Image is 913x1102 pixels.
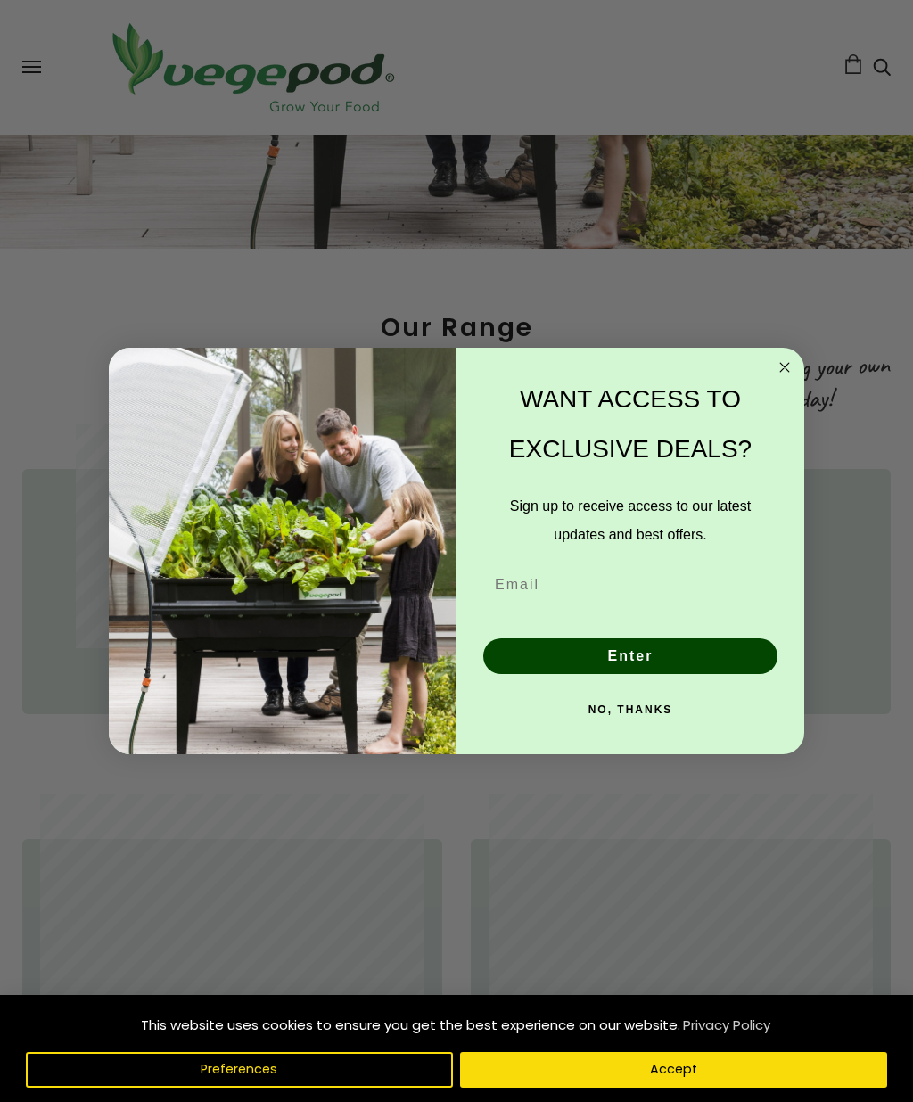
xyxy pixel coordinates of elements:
span: Sign up to receive access to our latest updates and best offers. [510,498,751,542]
button: Preferences [26,1052,453,1088]
img: e9d03583-1bb1-490f-ad29-36751b3212ff.jpeg [109,348,456,755]
button: Accept [460,1052,887,1088]
a: Privacy Policy (opens in a new tab) [680,1009,773,1041]
span: This website uses cookies to ensure you get the best experience on our website. [141,1016,680,1034]
button: Close dialog [774,357,795,378]
button: NO, THANKS [480,692,781,728]
img: underline [480,621,781,621]
input: Email [480,567,781,603]
button: Enter [483,638,777,674]
span: WANT ACCESS TO EXCLUSIVE DEALS? [509,385,752,463]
